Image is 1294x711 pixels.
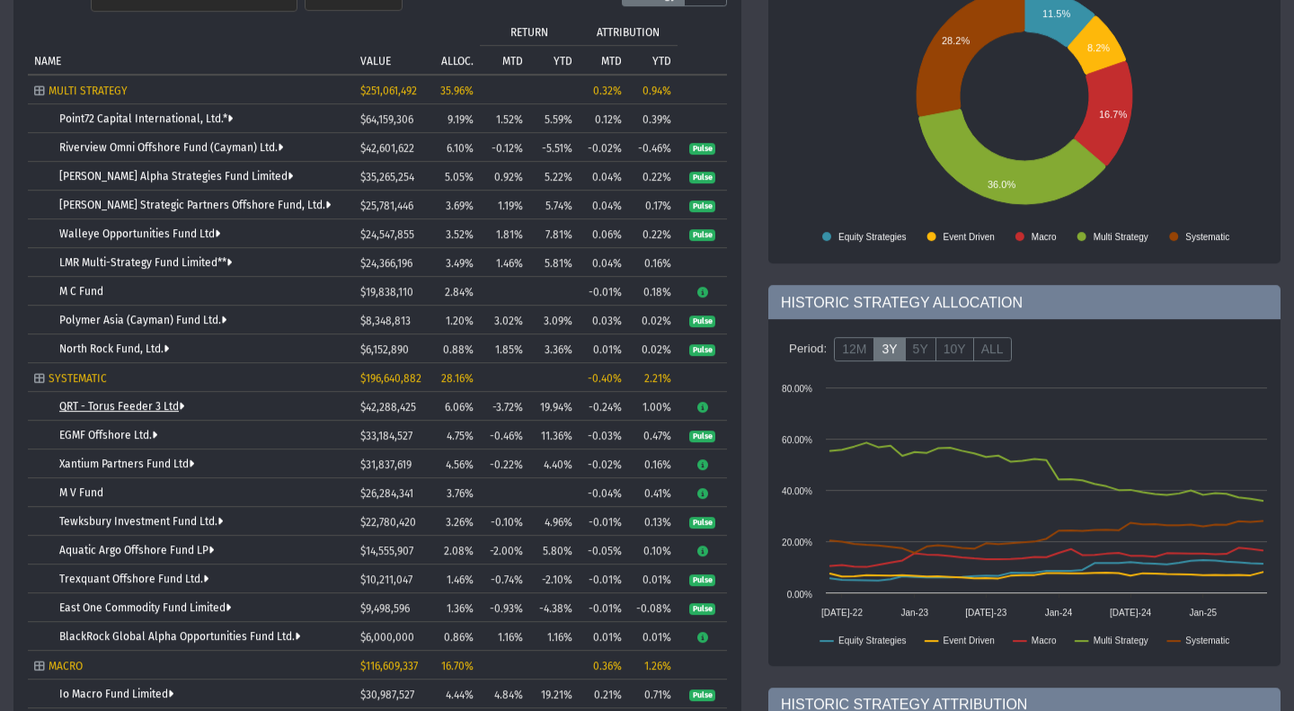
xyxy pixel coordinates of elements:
text: Equity Strategies [838,233,907,243]
span: $19,838,110 [360,287,413,299]
span: MACRO [49,661,83,673]
span: 0.86% [444,632,474,644]
td: -0.01% [579,593,628,622]
td: 1.52% [480,104,529,133]
div: 0.36% [585,661,622,673]
a: LMR Multi-Strategy Fund Limited** [59,257,232,270]
span: 3.26% [446,517,474,529]
td: -0.10% [480,507,529,536]
span: $24,366,196 [360,258,412,271]
td: 1.85% [480,334,529,363]
td: -5.51% [529,133,579,162]
td: Column MTD [480,46,529,75]
span: 4.56% [446,459,474,472]
td: 0.06% [579,219,628,248]
td: 0.47% [628,421,678,449]
label: 12M [834,337,874,362]
td: -4.38% [529,593,579,622]
td: -0.03% [579,421,628,449]
a: Polymer Asia (Cayman) Fund Ltd. [59,315,226,327]
a: Pulse [689,170,715,182]
span: 28.16% [441,373,474,386]
span: MULTI STRATEGY [49,85,128,98]
td: 0.03% [579,306,628,334]
td: 0.16% [628,248,678,277]
td: 0.02% [628,306,678,334]
span: $251,061,492 [360,85,417,98]
a: Pulse [689,515,715,528]
span: 3.49% [446,258,474,271]
td: -2.00% [480,536,529,564]
td: 1.46% [480,248,529,277]
text: Systematic [1185,635,1229,645]
span: 3.52% [446,229,474,242]
td: 3.36% [529,334,579,363]
td: 5.74% [529,191,579,219]
td: 0.01% [628,564,678,593]
td: -0.74% [480,564,529,593]
td: 0.18% [628,277,678,306]
span: 6.06% [445,402,474,414]
a: Pulse [689,688,715,700]
a: East One Commodity Fund Limited [59,602,231,615]
label: ALL [973,337,1012,362]
span: Pulse [689,344,715,357]
a: [PERSON_NAME] Strategic Partners Offshore Fund, Ltd. [59,200,331,212]
span: 35.96% [440,85,474,98]
span: 5.05% [445,172,474,184]
td: 4.96% [529,507,579,536]
text: Jan-25 [1190,608,1218,618]
span: 4.44% [446,689,474,702]
a: Trexquant Offshore Fund Ltd. [59,573,208,586]
span: Pulse [689,574,715,587]
span: 3.69% [446,200,474,213]
td: 11.36% [529,421,579,449]
td: 1.16% [480,622,529,651]
td: -0.01% [579,277,628,306]
span: $24,547,855 [360,229,414,242]
td: -0.08% [628,593,678,622]
td: 0.02% [628,334,678,363]
text: Multi Strategy [1094,233,1148,243]
span: 2.08% [444,546,474,558]
span: $10,211,047 [360,574,412,587]
div: 2.21% [634,373,671,386]
td: -3.72% [480,392,529,421]
text: Multi Strategy [1094,635,1148,645]
text: Macro [1032,635,1057,645]
span: $14,555,907 [360,546,413,558]
td: 7.81% [529,219,579,248]
span: Pulse [689,316,715,328]
a: Pulse [689,573,715,585]
text: 40.00% [782,486,812,496]
a: Pulse [689,429,715,441]
a: Riverview Omni Offshore Fund (Cayman) Ltd. [59,142,283,155]
span: $64,159,306 [360,114,413,127]
a: Point72 Capital International, Ltd.* [59,113,233,126]
td: 5.81% [529,248,579,277]
text: 8.2% [1087,43,1110,54]
text: 20.00% [782,538,812,547]
a: Pulse [689,199,715,211]
a: QRT - Torus Feeder 3 Ltd [59,401,184,413]
td: Column YTD [529,46,579,75]
td: 0.16% [628,449,678,478]
a: M V Fund [59,487,103,500]
td: 0.01% [579,622,628,651]
td: 3.02% [480,306,529,334]
a: Pulse [689,314,715,326]
td: -0.24% [579,392,628,421]
td: 0.13% [628,507,678,536]
text: 28.2% [942,36,970,47]
p: MTD [502,55,523,67]
span: $6,152,890 [360,344,409,357]
td: -0.05% [579,536,628,564]
span: 16.70% [441,661,474,673]
div: 0.94% [634,85,671,98]
a: Tewksbury Investment Fund Ltd. [59,516,223,529]
span: $6,000,000 [360,632,414,644]
td: 5.80% [529,536,579,564]
div: 1.26% [634,661,671,673]
p: YTD [652,55,671,67]
span: $116,609,337 [360,661,418,673]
